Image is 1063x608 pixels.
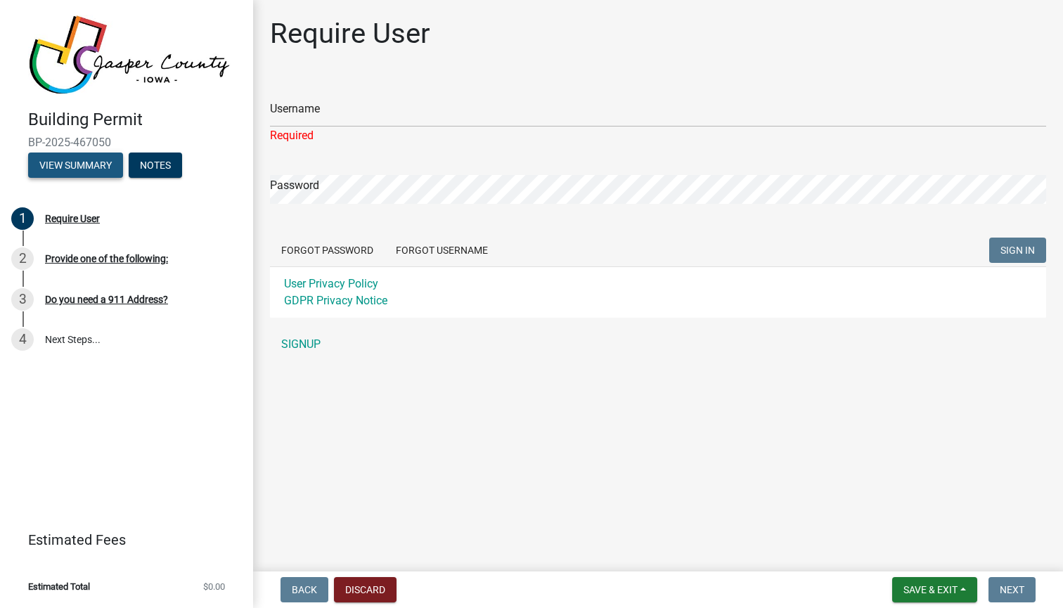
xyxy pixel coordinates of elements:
[11,207,34,230] div: 1
[281,577,328,602] button: Back
[11,526,231,554] a: Estimated Fees
[292,584,317,595] span: Back
[28,136,225,149] span: BP-2025-467050
[989,238,1046,263] button: SIGN IN
[270,17,430,51] h1: Require User
[284,277,378,290] a: User Privacy Policy
[203,582,225,591] span: $0.00
[284,294,387,307] a: GDPR Privacy Notice
[45,295,168,304] div: Do you need a 911 Address?
[129,153,182,178] button: Notes
[892,577,977,602] button: Save & Exit
[28,15,231,95] img: Jasper County, Iowa
[270,330,1046,358] a: SIGNUP
[334,577,397,602] button: Discard
[45,214,100,224] div: Require User
[988,577,1036,602] button: Next
[1000,584,1024,595] span: Next
[28,153,123,178] button: View Summary
[28,110,242,130] h4: Building Permit
[385,238,499,263] button: Forgot Username
[11,328,34,351] div: 4
[1000,245,1035,256] span: SIGN IN
[270,127,1046,144] div: Required
[11,288,34,311] div: 3
[28,582,90,591] span: Estimated Total
[270,238,385,263] button: Forgot Password
[11,247,34,270] div: 2
[903,584,958,595] span: Save & Exit
[45,254,168,264] div: Provide one of the following:
[129,160,182,172] wm-modal-confirm: Notes
[28,160,123,172] wm-modal-confirm: Summary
